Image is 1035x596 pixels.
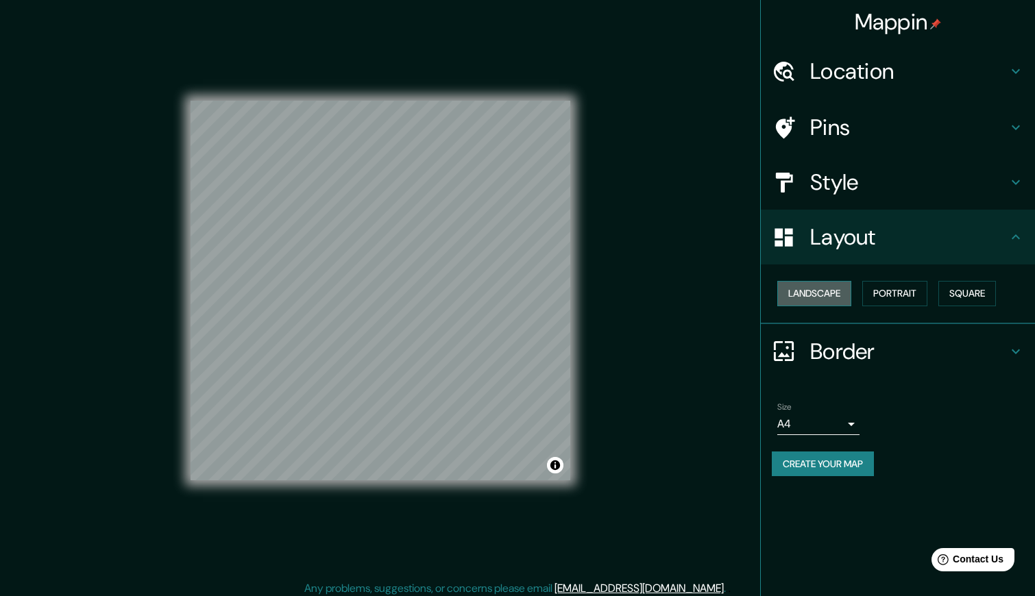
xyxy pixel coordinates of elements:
button: Portrait [862,281,927,306]
h4: Layout [810,223,1008,251]
div: Style [761,155,1035,210]
h4: Mappin [855,8,942,36]
iframe: Help widget launcher [913,543,1020,581]
button: Landscape [777,281,851,306]
a: [EMAIL_ADDRESS][DOMAIN_NAME] [555,581,724,595]
div: Border [761,324,1035,379]
div: Layout [761,210,1035,264]
button: Square [938,281,996,306]
div: A4 [777,413,860,435]
h4: Location [810,58,1008,85]
canvas: Map [191,101,570,480]
label: Size [777,401,792,412]
img: pin-icon.png [930,18,941,29]
h4: Style [810,169,1008,196]
h4: Border [810,338,1008,365]
div: Pins [761,100,1035,155]
button: Toggle attribution [547,457,563,473]
h4: Pins [810,114,1008,141]
div: Location [761,44,1035,99]
button: Create your map [772,451,874,477]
